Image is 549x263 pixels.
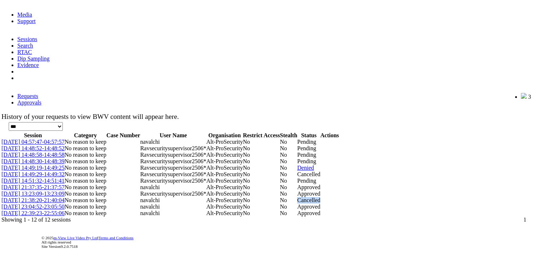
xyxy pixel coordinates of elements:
[1,152,65,158] a: [DATE] 14:48:58-14:48:58
[206,210,243,216] span: Alt-ProSecurity
[17,55,49,62] a: Dip Sampling
[206,165,243,171] span: Alt-ProSecurity
[206,145,243,151] span: Alt-ProSecurity
[206,191,243,197] span: Alt-ProSecurity
[243,191,250,197] span: No
[17,36,37,42] a: Sessions
[243,145,250,151] span: No
[297,210,320,216] span: Approved
[1,171,65,177] a: [DATE] 14:49:29-14:49:32
[65,132,106,139] th: Category
[280,139,287,145] span: No
[297,184,320,190] span: Approved
[140,139,160,145] span: navalchi
[140,165,206,171] span: Ravsecuritysupervisor2506*
[65,191,106,197] span: No reason to keep
[140,191,206,197] span: Ravsecuritysupervisor2506*
[280,165,287,171] span: No
[140,210,160,216] span: navalchi
[17,99,42,106] a: Approvals
[297,191,320,197] span: Approved
[65,184,106,190] span: No reason to keep
[297,197,320,203] span: Cancelled
[206,184,243,190] span: Alt-ProSecurity
[1,197,65,203] a: [DATE] 21:38:20-21:40:04
[243,165,250,171] span: No
[1,165,65,171] a: [DATE] 14:49:19-14:49:25
[65,171,106,177] span: No reason to keep
[1,210,65,216] a: [DATE] 22:39:23-22:55:06
[1,112,543,121] td: History of your requests to view BWV content will appear here.
[65,204,106,210] span: No reason to keep
[1,139,65,145] span: [DATE] 04:57:47-04:57:57
[140,204,160,210] span: navalchi
[280,145,287,151] span: No
[243,152,250,158] span: No
[65,152,106,158] span: No reason to keep
[99,236,134,240] a: Terms and Conditions
[1,184,65,190] a: [DATE] 21:37:35-21:37:57
[140,197,160,203] span: navalchi
[106,132,140,138] span: Case Number
[243,139,250,145] span: No
[280,191,287,197] span: No
[65,178,106,184] span: No reason to keep
[140,178,206,184] span: Ravsecuritysupervisor2506*
[42,236,545,249] div: © 2025 | All rights reserved
[17,49,32,55] a: RTAC
[1,191,65,197] a: [DATE] 13:23:09-13:23:09
[243,158,250,164] span: No
[17,12,32,18] a: Media
[280,178,287,184] span: No
[65,145,106,151] span: No reason to keep
[1,204,65,210] a: [DATE] 23:04:52-23:05:50
[1,132,65,139] th: Session
[65,197,106,203] span: No reason to keep
[65,158,106,164] span: No reason to keep
[297,165,314,171] span: Denied
[297,158,316,164] span: Pending
[8,232,36,253] img: DigiCert Secured Site Seal
[243,132,280,139] th: Restrict Access
[297,171,320,177] span: Cancelled
[297,139,316,145] span: Pending
[17,18,36,24] a: Support
[243,210,250,216] span: No
[65,139,106,145] span: No reason to keep
[297,204,320,210] span: Approved
[206,152,243,158] span: Alt-ProSecurity
[243,204,250,210] span: No
[280,132,297,139] th: Stealth
[140,145,206,151] span: Ravsecuritysupervisor2506*
[17,43,33,49] a: Search
[280,158,287,164] span: No
[61,244,78,249] span: 9.2.0.7518
[243,184,250,190] span: No
[521,93,527,99] img: bell25.png
[243,171,250,177] span: No
[206,197,243,203] span: Alt-ProSecurity
[42,244,545,249] div: Site Version
[140,132,206,139] th: User Name
[140,184,160,190] span: navalchi
[1,145,65,151] span: [DATE] 14:48:52-14:48:52
[297,178,316,184] span: Pending
[1,158,65,164] a: [DATE] 14:48:30-14:48:39
[1,178,65,184] span: [DATE] 14:51:32-14:51:41
[206,204,243,210] span: Alt-ProSecurity
[297,145,316,151] span: Pending
[53,236,98,240] a: m-View Live Video Pty Ltd
[280,184,287,190] span: No
[206,158,243,164] span: Alt-ProSecurity
[1,217,71,223] span: Showing 1 - 12 of 12 sessions
[206,139,243,145] span: Alt-ProSecurity
[17,62,39,68] a: Evidence
[140,158,206,164] span: Ravsecuritysupervisor2506*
